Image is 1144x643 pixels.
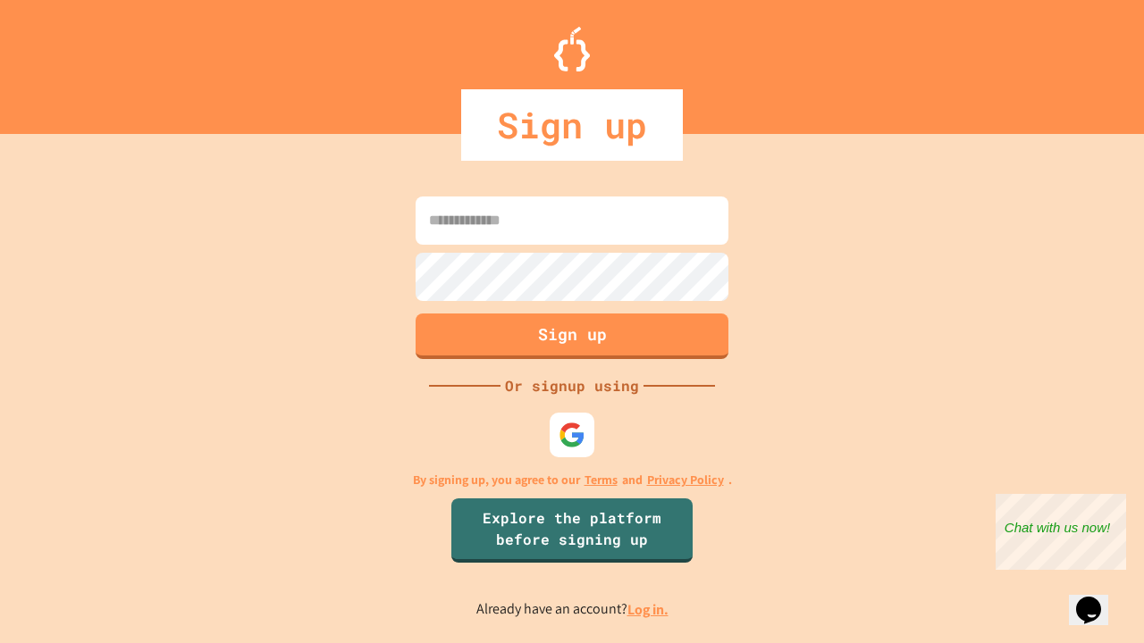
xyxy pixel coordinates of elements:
a: Explore the platform before signing up [451,498,693,563]
img: Logo.svg [554,27,590,71]
button: Sign up [416,313,728,359]
a: Privacy Policy [647,471,724,489]
p: By signing up, you agree to our and . [413,471,732,489]
p: Already have an account? [476,598,669,621]
a: Terms [585,471,618,489]
iframe: chat widget [996,494,1126,570]
img: google-icon.svg [559,422,585,448]
iframe: chat widget [1069,572,1126,625]
div: Or signup using [500,375,643,397]
div: Sign up [461,89,683,161]
a: Log in. [627,600,669,619]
